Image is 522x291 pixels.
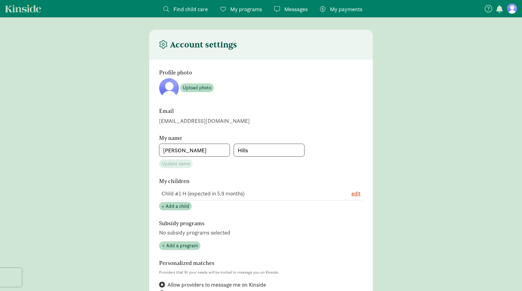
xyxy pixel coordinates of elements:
[159,241,200,250] button: Add a program
[159,187,332,200] td: Child #1 H (expected in 5.9 months)
[162,160,190,168] span: Update name
[159,144,230,156] input: First name
[159,229,363,236] p: No subsidy programs selected
[5,5,41,12] a: Kinside
[234,144,304,156] input: Last name
[167,281,266,289] span: Allow providers to message me on Kinside
[159,117,363,125] div: [EMAIL_ADDRESS][DOMAIN_NAME]
[159,159,193,168] button: Update name
[159,220,330,226] h6: Subsidy programs
[230,5,262,13] span: My programs
[183,84,211,92] span: Upload photo
[159,269,363,276] p: Providers that fit your needs will be invited to message you on Kinside.
[166,242,198,249] span: Add a program
[351,189,360,198] button: edit
[159,108,330,114] h6: Email
[159,260,330,266] h6: Personalized matches
[180,83,214,92] button: Upload photo
[173,5,208,13] span: Find child care
[159,135,330,141] h6: My name
[162,203,189,210] span: + Add a child
[159,202,192,211] button: + Add a child
[284,5,308,13] span: Messages
[159,40,237,50] h4: Account settings
[159,178,330,184] h6: My children
[330,5,362,13] span: My payments
[159,69,330,76] h6: Profile photo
